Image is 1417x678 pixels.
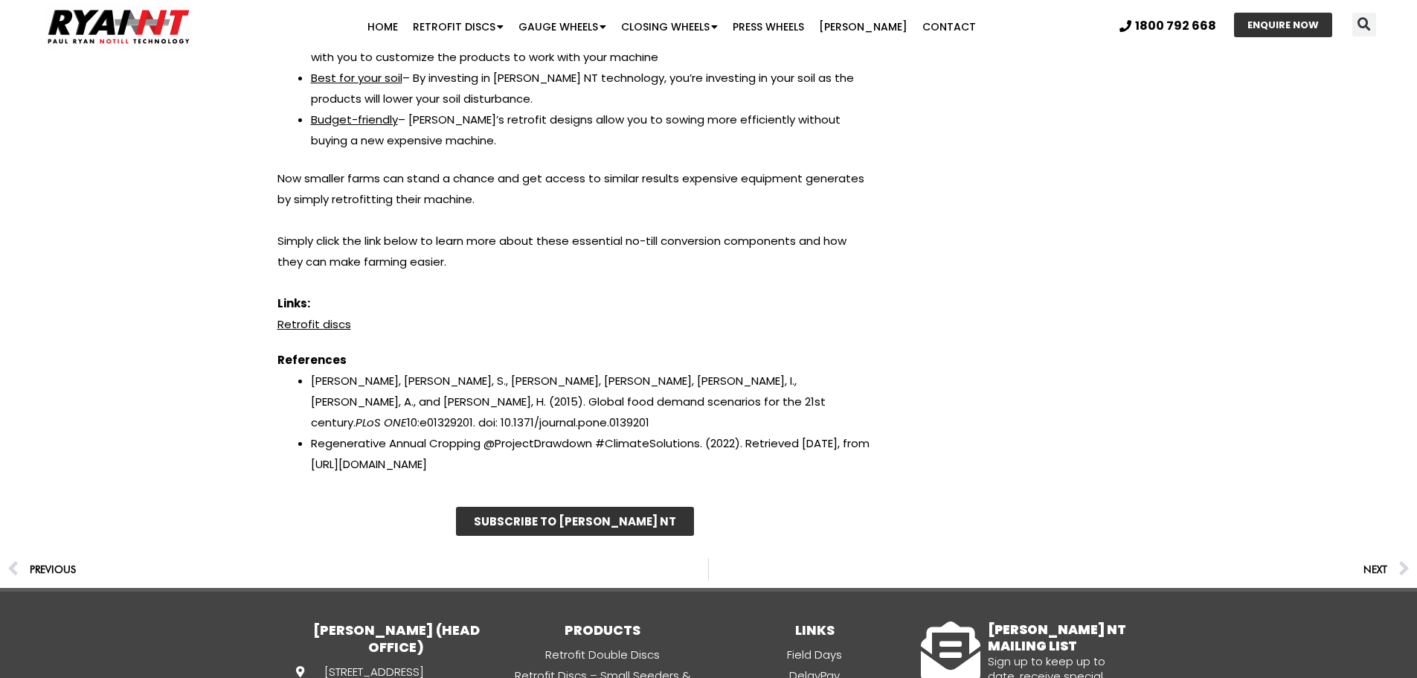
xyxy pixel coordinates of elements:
[1119,20,1216,32] a: 1800 792 668
[7,558,1410,581] div: Post Navigation
[511,12,614,42] a: Gauge Wheels
[915,12,983,42] a: Contact
[296,621,497,656] h3: [PERSON_NAME] (HEAD OFFICE)
[311,433,873,475] li: Regenerative Annual Cropping @ProjectDrawdown #ClimateSolutions. (2022). Retrieved [DATE], from [...
[456,507,694,536] a: SUBSCRIBE TO [PERSON_NAME] NT
[709,558,1410,581] a: Next
[360,12,405,42] a: Home
[277,168,873,210] p: Now smaller farms can stand a chance and get access to similar results expensive equipment genera...
[988,621,1126,655] a: [PERSON_NAME] NT MAILING LIST
[812,12,915,42] a: [PERSON_NAME]
[405,12,511,42] a: Retrofit Discs
[356,415,407,430] em: PLoS ONE
[1352,13,1376,36] div: Search
[30,559,76,580] span: Previous
[614,12,725,42] a: Closing Wheels
[1135,20,1216,32] span: 1800 792 668
[7,558,708,581] a: Previous
[274,12,1068,42] nav: Menu
[1247,20,1319,30] span: ENQUIRE NOW
[311,371,873,433] li: [PERSON_NAME], [PERSON_NAME], S., [PERSON_NAME], [PERSON_NAME], [PERSON_NAME], I., [PERSON_NAME],...
[497,621,709,639] h3: PRODUCTS
[277,316,351,332] a: Retrofit discs
[474,516,676,527] span: SUBSCRIBE TO [PERSON_NAME] NT
[311,70,402,86] u: Best for your soil
[277,295,310,311] strong: Links:
[311,68,873,109] li: – By investing in [PERSON_NAME] NT technology, you’re investing in your soil as the products will...
[277,231,873,272] p: Simply click the link below to learn more about these essential no-till conversion components and...
[709,621,921,639] h3: LINKS
[1363,559,1387,580] span: Next
[45,4,193,50] img: Ryan NT logo
[311,109,873,151] li: – [PERSON_NAME]’s retrofit designs allow you to sowing more efficiently without buying a new expe...
[311,112,398,127] u: Budget-friendly
[1234,13,1332,37] a: ENQUIRE NOW
[497,646,709,663] a: Retrofit Double Discs
[709,646,921,663] a: Field Days
[277,352,347,368] strong: References
[725,12,812,42] a: Press Wheels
